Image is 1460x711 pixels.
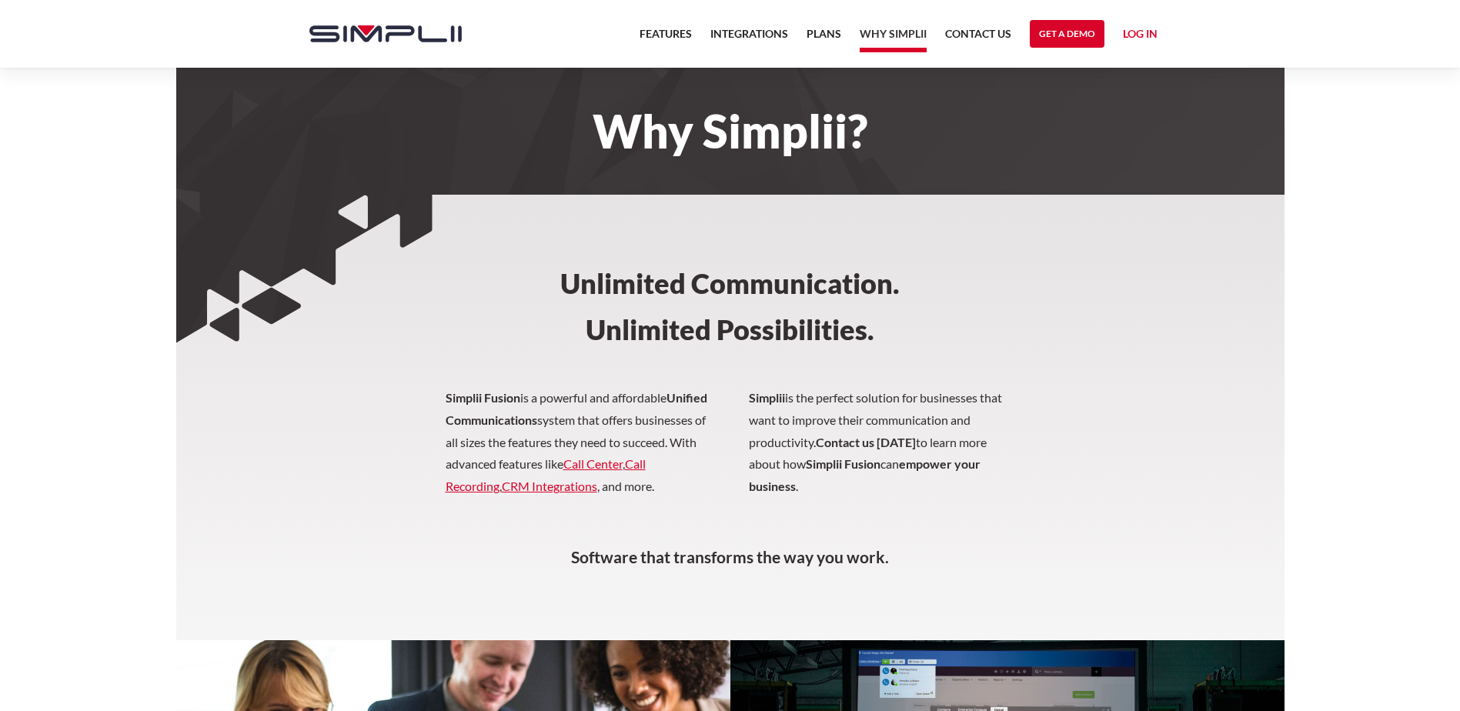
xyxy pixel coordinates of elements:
[446,390,520,405] strong: Simplii Fusion
[490,195,971,387] h3: Unlimited Communication. ‍ Unlimited Possibilities.
[563,456,623,471] a: Call Center
[945,25,1011,52] a: Contact US
[806,456,880,471] strong: Simplii Fusion
[502,479,597,493] a: CRM Integrations
[710,25,788,52] a: Integrations
[294,114,1167,148] h1: Why Simplii?
[640,25,692,52] a: Features
[446,390,707,427] strong: Unified Communications
[1030,20,1104,48] a: Get a Demo
[446,387,1015,520] p: is a powerful and affordable system that offers businesses of all sizes the features they need to...
[309,25,462,42] img: Simplii
[1123,25,1158,48] a: Log in
[749,390,785,405] strong: Simplii
[860,25,927,52] a: Why Simplii
[807,25,841,52] a: Plans
[571,547,889,566] strong: Software that transforms the way you work.
[816,435,916,449] strong: Contact us [DATE]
